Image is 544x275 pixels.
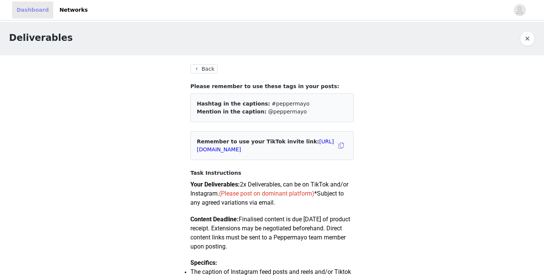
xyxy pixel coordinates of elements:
span: (Please post on dominant platform) [219,190,314,197]
span: Mention in the caption: [197,109,266,115]
button: Back [190,64,218,73]
a: Dashboard [12,2,53,19]
a: Networks [55,2,92,19]
h4: Please remember to use these tags in your posts: [190,82,354,90]
span: Hashtag in the captions: [197,101,270,107]
h4: Task Instructions [190,169,354,177]
strong: Specifics: [190,259,217,266]
strong: Your Deliverables: [190,181,240,188]
span: Remember to use your TikTok invite link: [197,138,334,152]
span: 2x Deliverables, can be on TikTok and/or Instagram. *Subject to any agreed variations via email. [190,181,348,206]
div: avatar [516,4,523,16]
span: @peppermayo [268,109,307,115]
strong: Content Deadline: [190,216,239,223]
span: Finalised content is due [DATE] of product receipt. Extensions may be negotiated beforehand. Dire... [190,216,350,250]
span: #peppermayo [272,101,309,107]
h1: Deliverables [9,31,73,45]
